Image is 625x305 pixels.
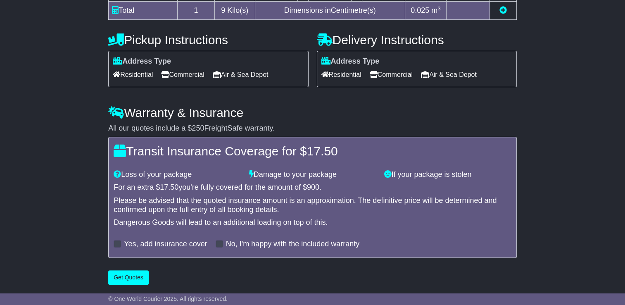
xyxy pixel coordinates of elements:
span: m [431,6,441,14]
h4: Pickup Instructions [108,33,308,47]
span: 9 [221,6,225,14]
div: Dangerous Goods will lead to an additional loading on top of this. [114,218,511,227]
div: If your package is stolen [380,170,516,179]
div: For an extra $ you're fully covered for the amount of $ . [114,183,511,192]
span: 17.50 [307,144,338,158]
td: 1 [178,2,215,20]
span: Commercial [370,68,413,81]
span: 17.50 [160,183,178,191]
div: Please be advised that the quoted insurance amount is an approximation. The definitive price will... [114,196,511,214]
td: Dimensions in Centimetre(s) [255,2,405,20]
div: Loss of your package [109,170,245,179]
span: 0.025 [411,6,429,14]
span: 900 [307,183,319,191]
span: Air & Sea Depot [213,68,269,81]
span: Residential [321,68,361,81]
h4: Warranty & Insurance [108,106,517,119]
h4: Transit Insurance Coverage for $ [114,144,511,158]
span: Air & Sea Depot [421,68,477,81]
span: Residential [113,68,153,81]
label: Address Type [321,57,380,66]
label: Yes, add insurance cover [124,240,207,249]
td: Kilo(s) [214,2,255,20]
div: All our quotes include a $ FreightSafe warranty. [108,124,517,133]
label: Address Type [113,57,171,66]
button: Get Quotes [108,270,149,285]
div: Damage to your package [245,170,380,179]
label: No, I'm happy with the included warranty [226,240,360,249]
span: Commercial [161,68,204,81]
span: © One World Courier 2025. All rights reserved. [108,295,228,302]
td: Total [109,2,178,20]
h4: Delivery Instructions [317,33,517,47]
sup: 3 [437,5,441,12]
span: 250 [192,124,204,132]
a: Add new item [499,6,507,14]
